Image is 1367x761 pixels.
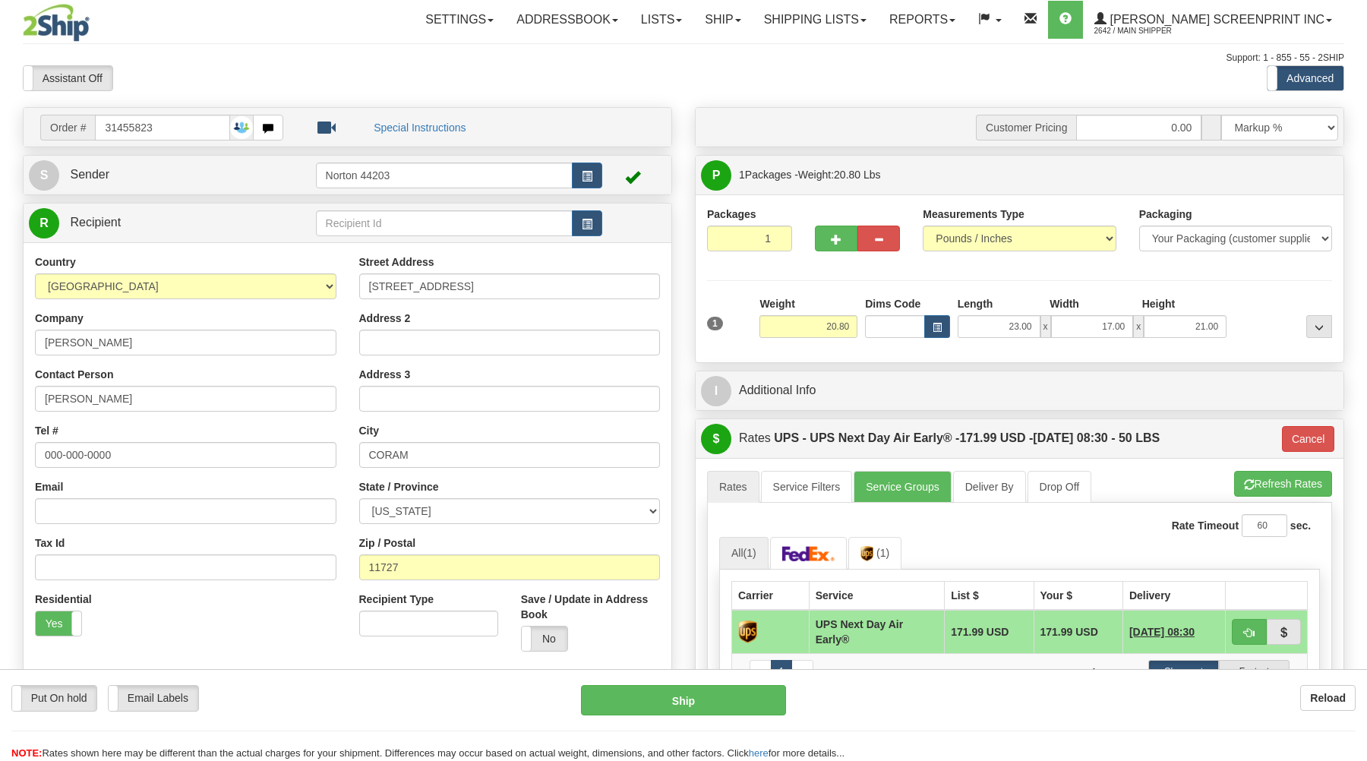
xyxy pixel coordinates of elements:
span: Customer Pricing [976,115,1076,141]
label: Company [35,311,84,326]
a: Addressbook [505,1,630,39]
img: FedEx Express® [782,546,835,561]
label: Packaging [1139,207,1192,222]
a: [PERSON_NAME] Screenprint Inc 2642 / Main Shipper [1083,1,1343,39]
a: Lists [630,1,693,39]
input: Recipient Id [316,210,573,236]
label: Cheapest [1148,660,1219,683]
span: 1 [707,317,723,330]
span: « [758,666,763,677]
a: Service Groups [854,471,951,503]
span: 171.99 USD - [959,431,1033,444]
label: Zip / Postal [359,535,416,551]
span: Sender [70,168,109,181]
span: 1 Day [1129,624,1195,639]
label: City [359,423,379,438]
img: Request [230,116,253,139]
label: Address 3 [359,367,411,382]
label: Width [1050,296,1079,311]
span: 20.80 [834,169,860,181]
span: P [701,160,731,191]
span: (1) [743,547,756,559]
label: sec. [1290,518,1311,533]
div: Support: 1 - 855 - 55 - 2SHIP [23,52,1344,65]
a: 1 [771,660,793,683]
label: Height [1142,296,1176,311]
label: Assistant Off [24,66,112,90]
label: Email Labels [109,686,198,710]
span: Weight: [798,169,881,181]
a: Deliver By [953,471,1026,503]
label: Put On hold [12,686,96,710]
a: P 1Packages -Weight:20.80 Lbs [701,159,1338,191]
label: Tel # [35,423,58,438]
a: Settings [414,1,505,39]
button: Special Instructions [364,115,475,141]
label: Rate Timeout [1172,518,1239,533]
th: Your $ [1034,581,1122,610]
label: Dims Code [865,296,920,311]
th: Service [809,581,944,610]
span: x [1040,315,1051,338]
th: List $ [945,581,1034,610]
a: S Sender [29,159,316,191]
a: Service Filters [761,471,853,503]
label: Advanced [1268,66,1343,90]
span: I [701,376,731,406]
label: Measurements Type [923,207,1024,222]
span: Lbs [863,169,881,181]
td: UPS Next Day Air Early® [809,610,944,654]
img: UPS [738,620,757,643]
label: Save / Update in Address Book [521,592,660,622]
a: Next [791,660,813,683]
span: S [29,160,59,191]
img: UPS [860,546,873,561]
div: ... [1306,315,1332,338]
span: Packages - [739,159,881,190]
input: Sender Id [316,163,573,188]
span: R [29,208,59,238]
th: Carrier [732,581,810,610]
label: Email [35,479,63,494]
span: 2642 / Main Shipper [1094,24,1208,39]
button: Cancel [1282,426,1335,452]
span: [PERSON_NAME] Screenprint Inc [1107,13,1324,26]
label: No [522,627,567,651]
label: Street Address [359,254,434,270]
a: Reports [878,1,967,39]
img: logo2642.jpg [23,4,90,42]
label: Packages [707,207,756,222]
button: Refresh Rates [1234,471,1332,497]
span: Order # [40,115,95,141]
b: Reload [1310,692,1346,704]
a: Drop Off [1028,471,1092,503]
span: Recipient [70,216,121,229]
a: All [719,537,769,569]
span: $ [701,424,731,454]
label: Address 2 [359,311,411,326]
label: Length [958,296,993,311]
span: NOTE: [11,747,42,759]
a: R Recipient [29,207,284,238]
a: IAdditional Info [701,375,1338,406]
td: 171.99 USD [945,610,1034,654]
a: Ship [693,1,752,39]
span: 1 [739,169,745,181]
a: here [749,747,769,759]
label: Weight [759,296,794,311]
label: UPS - UPS Next Day Air Early® - [DATE] 08:30 - 50 LBS [774,423,1160,453]
iframe: chat widget [1332,303,1365,458]
label: Order By: [1020,660,1137,680]
label: Yes [36,611,81,636]
td: 171.99 USD [1034,610,1122,654]
span: x [1133,315,1144,338]
button: Ship [581,685,786,715]
input: Enter a location [359,273,661,299]
span: » [800,666,805,677]
label: Tax Id [35,535,65,551]
label: Recipient Type [359,592,434,607]
label: Fastest [1219,660,1290,683]
a: Rates [707,471,759,503]
a: Shipping lists [753,1,878,39]
span: (1) [876,547,889,559]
